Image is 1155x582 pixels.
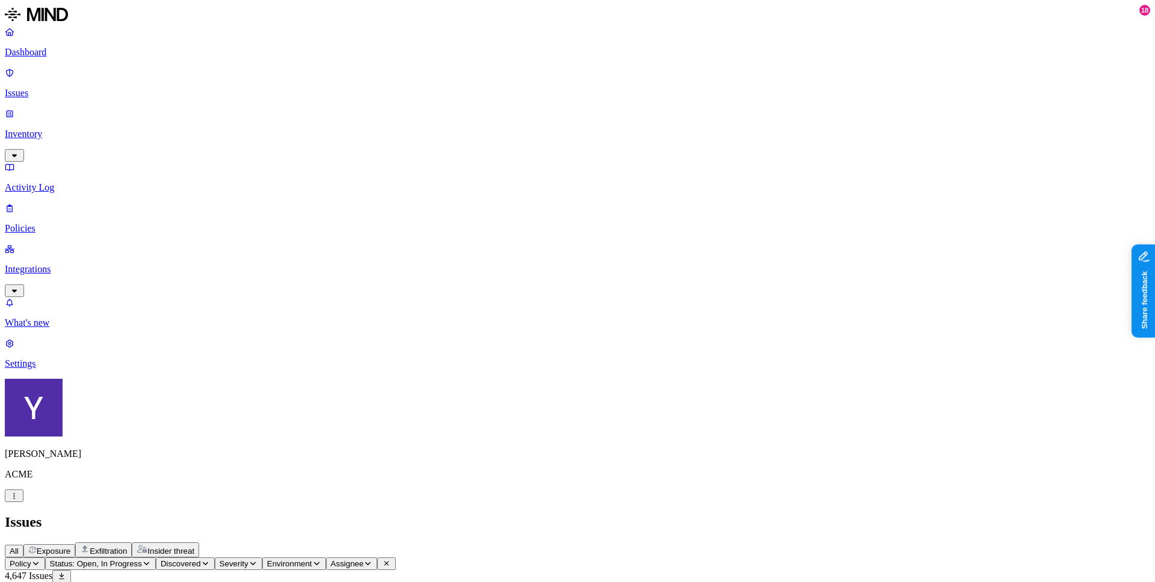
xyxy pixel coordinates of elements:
[5,88,1150,99] p: Issues
[5,514,1150,530] h2: Issues
[5,317,1150,328] p: What's new
[5,182,1150,193] p: Activity Log
[5,469,1150,480] p: ACME
[5,223,1150,234] p: Policies
[5,264,1150,275] p: Integrations
[5,5,68,24] img: MIND
[331,559,364,568] span: Assignee
[267,559,312,568] span: Environment
[90,547,127,556] span: Exfiltration
[220,559,248,568] span: Severity
[37,547,70,556] span: Exposure
[5,358,1150,369] p: Settings
[10,559,31,568] span: Policy
[5,129,1150,139] p: Inventory
[5,379,63,437] img: Yana Orhov
[1139,5,1150,16] div: 18
[5,47,1150,58] p: Dashboard
[50,559,142,568] span: Status: Open, In Progress
[161,559,201,568] span: Discovered
[10,547,19,556] span: All
[5,571,52,581] span: 4,647 Issues
[147,547,194,556] span: Insider threat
